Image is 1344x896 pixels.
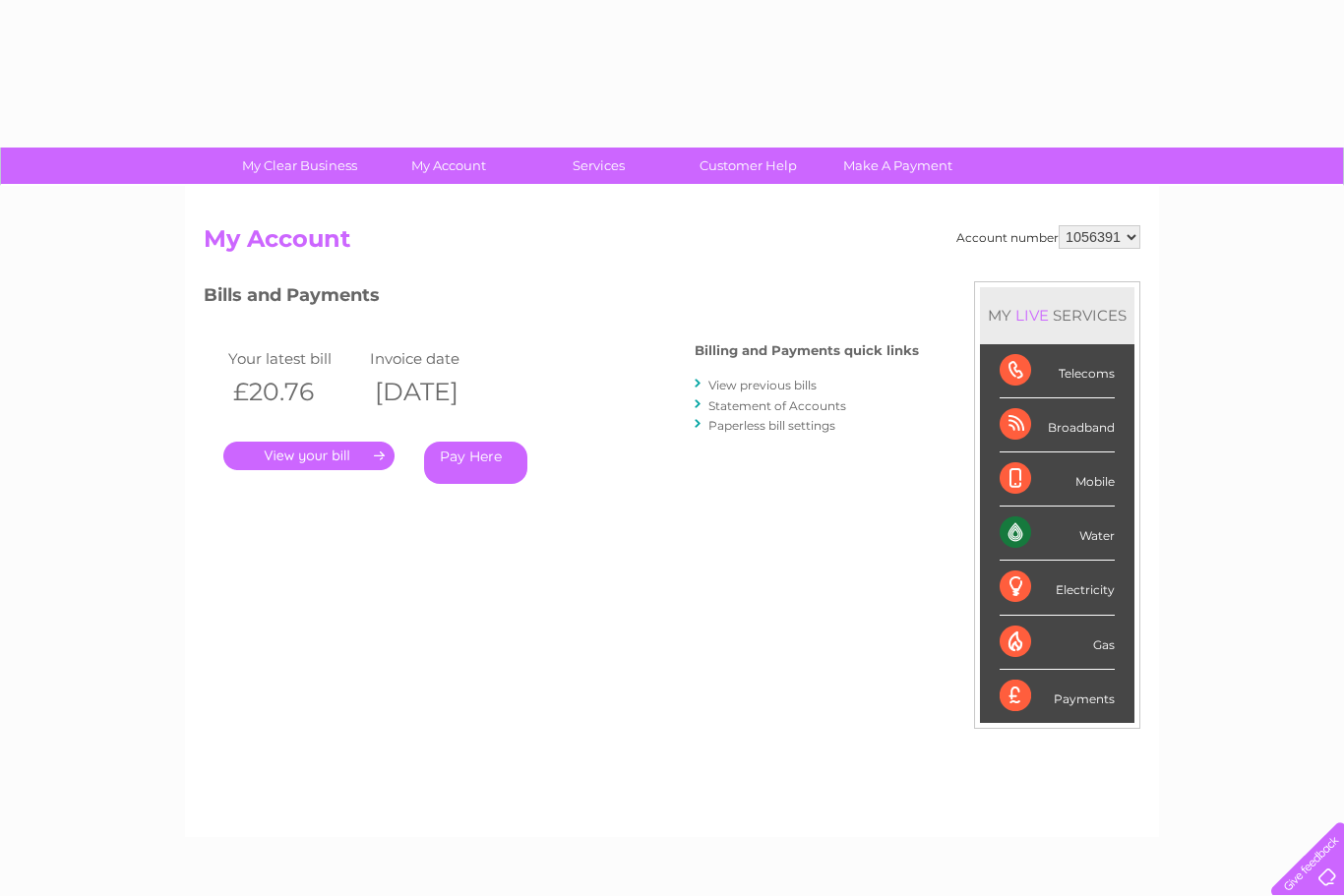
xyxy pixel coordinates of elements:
[1000,452,1115,507] div: Mobile
[368,148,530,184] a: My Account
[1000,616,1115,670] div: Gas
[980,287,1134,343] div: MY SERVICES
[1011,306,1053,325] div: LIVE
[223,372,365,412] th: £20.76
[204,225,1140,263] h2: My Account
[223,345,365,372] td: Your latest bill
[708,378,817,392] a: View previous bills
[695,343,919,358] h4: Billing and Payments quick links
[204,281,919,316] h3: Bills and Payments
[1000,398,1115,452] div: Broadband
[218,148,381,184] a: My Clear Business
[365,372,507,412] th: [DATE]
[1000,344,1115,398] div: Telecoms
[956,225,1140,249] div: Account number
[518,148,680,184] a: Services
[708,418,835,433] a: Paperless bill settings
[1000,561,1115,615] div: Electricity
[365,345,507,372] td: Invoice date
[424,442,527,484] a: Pay Here
[1000,507,1115,561] div: Water
[1000,670,1115,723] div: Payments
[223,442,395,470] a: .
[667,148,829,184] a: Customer Help
[708,398,846,413] a: Statement of Accounts
[817,148,979,184] a: Make A Payment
